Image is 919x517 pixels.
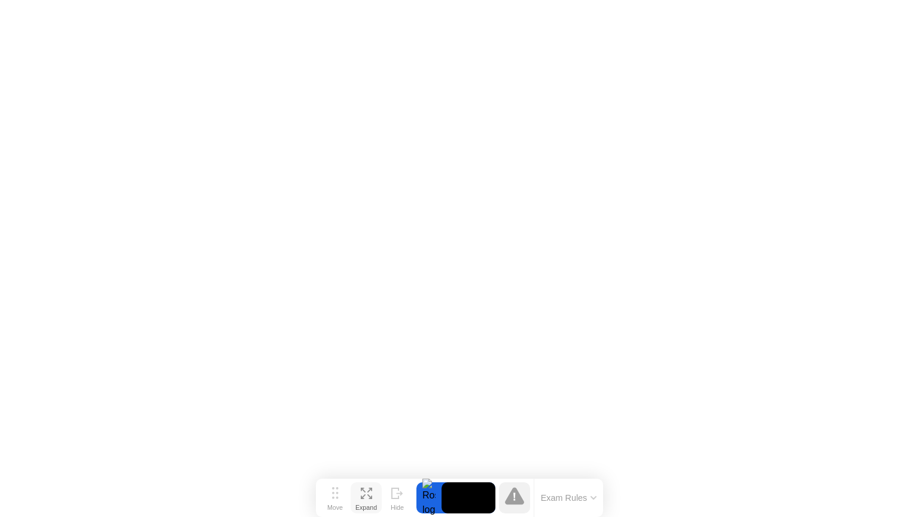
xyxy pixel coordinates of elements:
[537,492,601,503] button: Exam Rules
[382,482,413,513] button: Hide
[391,504,404,511] div: Hide
[351,482,382,513] button: Expand
[327,504,343,511] div: Move
[355,504,377,511] div: Expand
[319,482,351,513] button: Move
